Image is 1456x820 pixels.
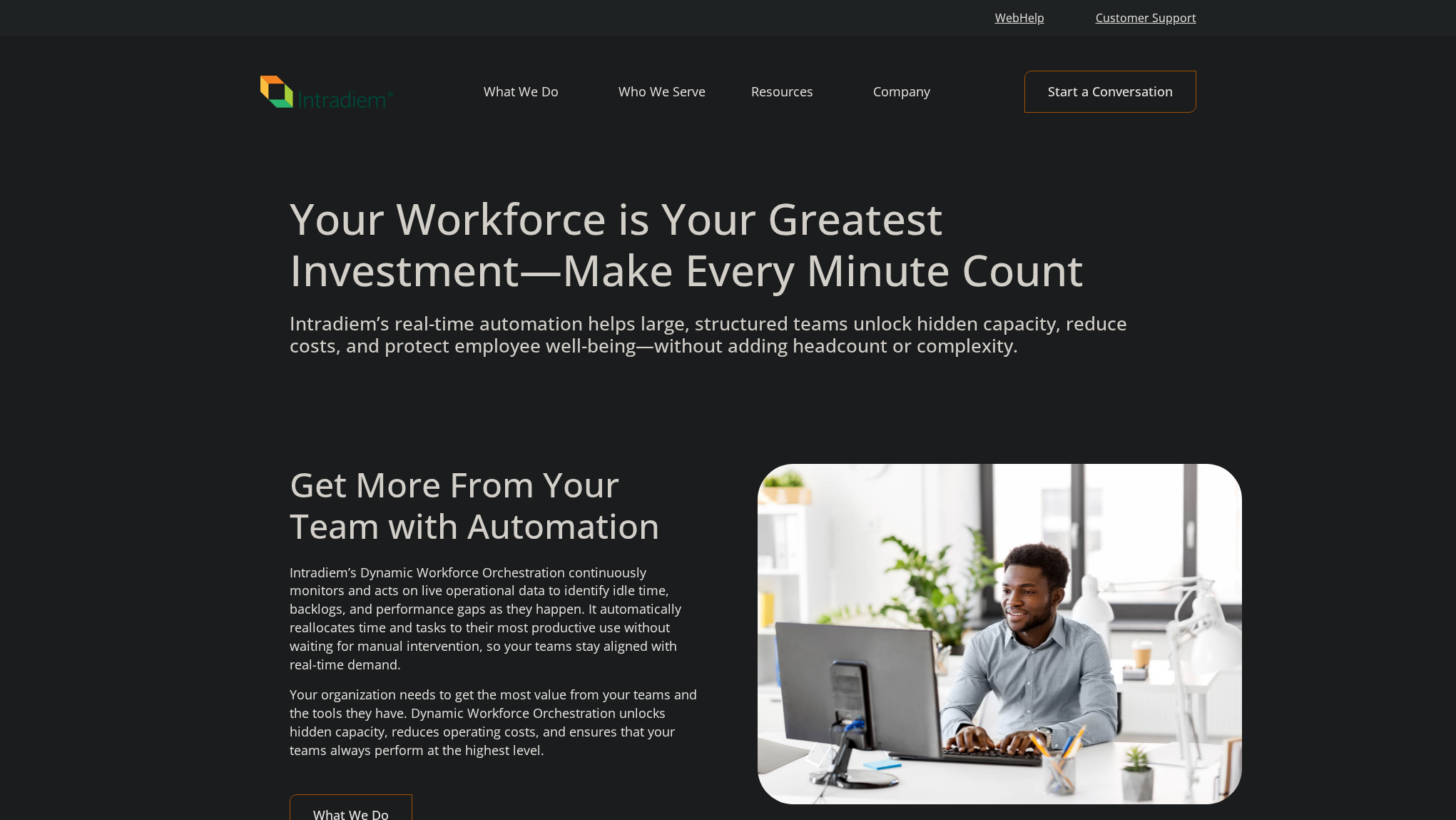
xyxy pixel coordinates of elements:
[290,193,1167,295] h1: Your Workforce is Your Greatest Investment—Make Every Minute Count
[751,71,873,113] a: Resources
[290,686,699,760] p: Your organization needs to get the most value from your teams and the tools they have. Dynamic Wo...
[290,313,1167,357] h4: Intradiem’s real-time automation helps large, structured teams unlock hidden capacity, reduce cos...
[618,71,751,113] a: Who We Serve
[290,464,699,546] h2: Get More From Your Team with Automation
[1024,71,1196,113] a: Start a Conversation
[873,71,990,113] a: Company
[484,71,618,113] a: What We Do
[758,464,1242,804] img: Man typing on computer with real-time automation
[1090,3,1202,34] a: Customer Support
[989,3,1050,34] a: Link opens in a new window
[260,76,484,108] a: Link to homepage of Intradiem
[260,76,393,108] img: Intradiem
[290,564,699,674] p: Intradiem’s Dynamic Workforce Orchestration continuously monitors and acts on live operational da...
